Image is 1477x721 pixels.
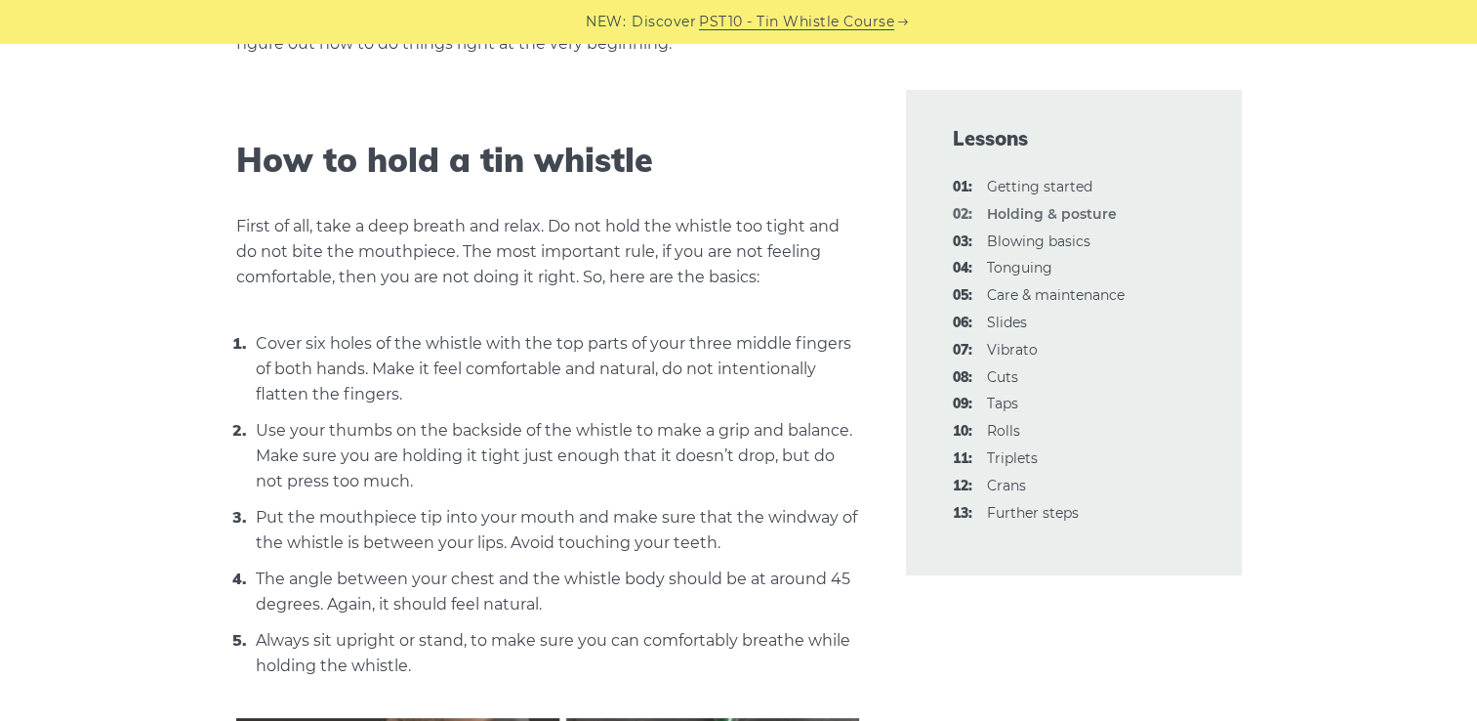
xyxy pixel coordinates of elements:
a: 05:Care & maintenance [987,286,1125,304]
span: 10: [953,420,972,444]
a: 10:Rolls [987,422,1020,440]
span: 12: [953,475,972,498]
span: NEW: [586,11,626,33]
li: Put the mouthpiece tip into your mouth and make sure that the windway of the whistle is between y... [251,504,859,556]
a: 07:Vibrato [987,341,1038,359]
a: 04:Tonguing [987,259,1052,276]
span: Lessons [953,125,1195,152]
a: 09:Taps [987,395,1018,412]
span: 01: [953,176,972,199]
li: Use your thumbs on the backside of the whistle to make a grip and balance. Make sure you are hold... [251,417,859,494]
a: 03:Blowing basics [987,233,1090,250]
span: Discover [632,11,696,33]
a: 13:Further steps [987,504,1079,522]
a: 01:Getting started [987,178,1092,195]
a: 08:Cuts [987,368,1018,386]
span: 13: [953,502,972,526]
strong: Holding & posture [987,205,1117,223]
span: 05: [953,284,972,308]
span: 07: [953,339,972,362]
a: 12:Crans [987,477,1026,494]
a: 06:Slides [987,314,1027,331]
a: 11:Triplets [987,449,1038,467]
span: 11: [953,447,972,471]
span: 04: [953,257,972,280]
p: First of all, take a deep breath and relax. Do not hold the whistle too tight and do not bite the... [236,214,859,290]
span: 03: [953,231,972,254]
h2: How to hold a tin whistle [236,141,859,181]
a: PST10 - Tin Whistle Course [699,11,894,33]
li: Always sit upright or stand, to make sure you can comfortably breathe while holding the whistle. [251,627,859,679]
span: 09: [953,393,972,416]
li: Cover six holes of the whistle with the top parts of your three middle fingers of both hands. Mak... [251,330,859,407]
span: 08: [953,366,972,390]
span: 02: [953,203,972,227]
span: 06: [953,312,972,335]
li: The angle between your chest and the whistle body should be at around 45 degrees. Again, it shoul... [251,566,859,617]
